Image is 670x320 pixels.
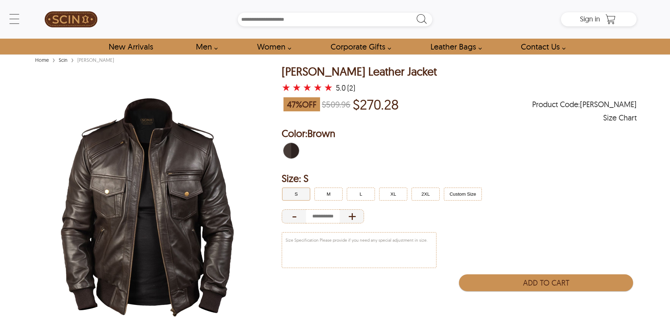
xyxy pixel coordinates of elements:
[422,39,486,54] a: Shop Leather Bags
[52,53,55,66] span: ›
[322,99,350,110] strike: $509.96
[336,84,346,91] div: 5.0
[603,114,637,121] div: Size Chart
[282,188,310,201] button: Click to select S
[580,17,600,22] a: Sign in
[513,39,569,54] a: contact-us
[71,53,74,66] span: ›
[459,295,633,311] iframe: PayPal
[444,188,482,201] button: Click to select Custom Size
[33,4,109,35] a: SCIN
[282,65,437,78] div: [PERSON_NAME] Leather Jacket
[101,39,161,54] a: Shop New Arrivals
[347,188,375,201] button: Click to select L
[282,84,291,91] label: 1 rating
[282,126,637,141] h2: Selected Color: by Brown
[292,84,301,91] label: 2 rating
[532,101,637,108] span: Product Code: FRANK
[33,57,51,63] a: Home
[313,84,322,91] label: 4 rating
[283,97,320,111] span: 47 % OFF
[249,39,295,54] a: Shop Women Leather Jackets
[282,83,334,93] a: Frank Bomber Leather Jacket with a 5 Star Rating and 2 Product Review }
[282,65,437,78] h1: Frank Bomber Leather Jacket
[379,188,407,201] button: Click to select XL
[76,57,116,64] div: [PERSON_NAME]
[303,84,312,91] label: 3 rating
[282,171,637,185] h2: Selected Filter by Size: S
[459,274,633,291] button: Add to Cart
[45,4,97,35] img: SCIN
[347,84,355,91] div: (2)
[282,209,306,223] div: Decrease Quantity of Item
[324,84,333,91] label: 5 rating
[57,57,69,63] a: Scin
[411,188,440,201] button: Click to select 2XL
[626,276,670,309] iframe: chat widget
[580,14,600,23] span: Sign in
[340,209,364,223] div: Increase Quantity of Item
[353,96,399,112] p: Price of $270.28
[604,14,618,25] a: Shopping Cart
[307,127,335,139] span: Brown
[314,188,343,201] button: Click to select M
[282,141,301,160] div: Brown
[323,39,395,54] a: Shop Leather Corporate Gifts
[188,39,222,54] a: shop men's leather jackets
[282,233,436,268] textarea: Size Specification Please provide if you need any special adjustment in size.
